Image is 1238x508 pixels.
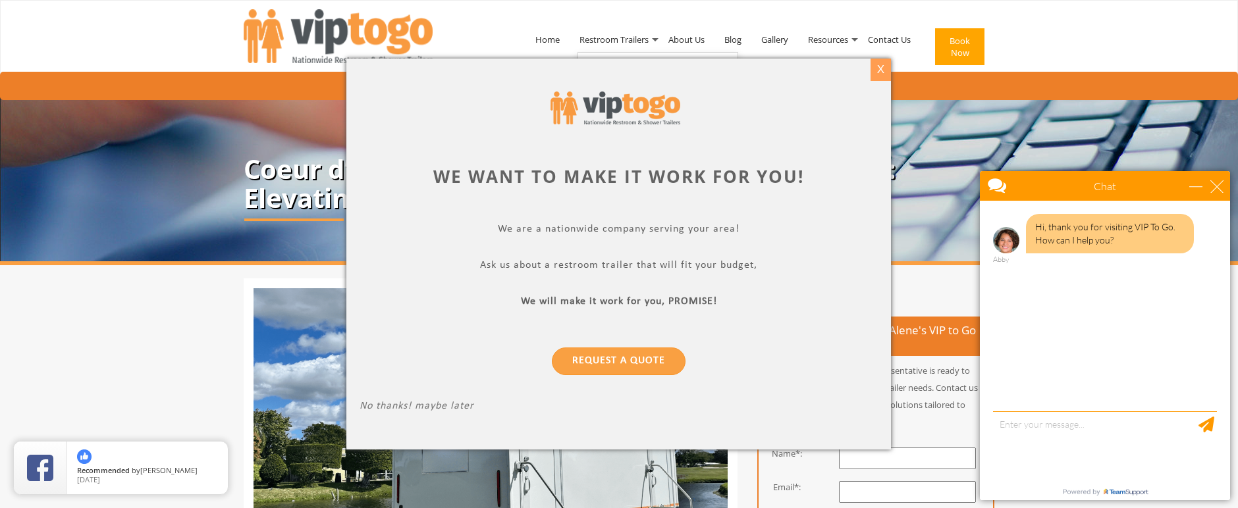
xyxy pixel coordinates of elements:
[77,467,217,476] span: by
[360,165,878,189] div: We want to make it work for you!
[972,163,1238,508] iframe: Live Chat Box
[521,296,717,307] b: We will make it work for you, PROMISE!
[77,474,100,484] span: [DATE]
[551,91,680,124] img: viptogo logo
[360,223,878,238] p: We are a nationwide company serving your area!
[77,465,130,475] span: Recommended
[27,455,53,481] img: Review Rating
[360,400,878,415] p: No thanks! maybe later
[552,347,686,375] a: Request a Quote
[871,59,891,81] div: X
[77,449,92,464] img: thumbs up icon
[360,259,878,274] p: Ask us about a restroom trailer that will fit your budget,
[140,465,198,475] span: [PERSON_NAME]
